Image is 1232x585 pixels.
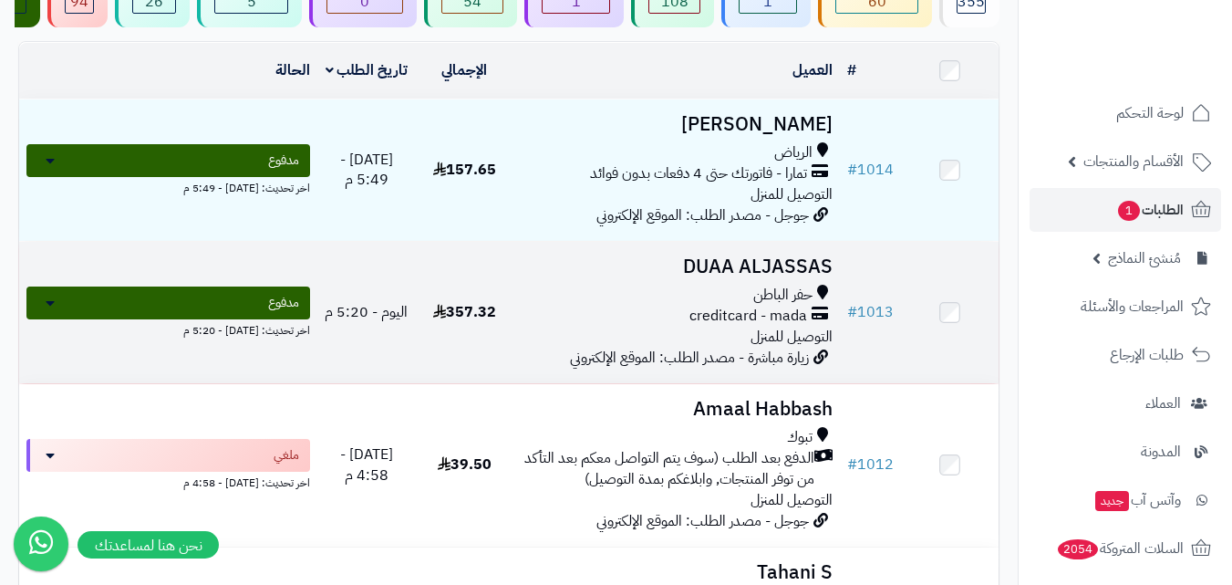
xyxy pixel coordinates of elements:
[787,427,813,448] span: تبوك
[26,319,310,339] div: اخر تحديث: [DATE] - 5:20 م
[1056,536,1184,561] span: السلات المتروكة
[1058,539,1098,559] span: 2054
[340,444,393,486] span: [DATE] - 4:58 م
[274,446,299,465] span: ملغي
[1030,381,1221,425] a: العملاء
[340,149,393,192] span: [DATE] - 5:49 م
[441,59,487,81] a: الإجمالي
[1108,245,1181,271] span: مُنشئ النماذج
[1030,430,1221,474] a: المدونة
[521,448,814,490] span: الدفع بعد الطلب (سوف يتم التواصل معكم بعد التأكد من توفر المنتجات, وابلاغكم بمدة التوصيل)
[325,301,408,323] span: اليوم - 5:20 م
[1116,197,1184,223] span: الطلبات
[847,159,894,181] a: #1014
[847,301,857,323] span: #
[751,489,833,511] span: التوصيل للمنزل
[521,562,833,583] h3: Tahani S
[847,454,894,475] a: #1012
[1030,188,1221,232] a: الطلبات1
[326,59,409,81] a: تاريخ الطلب
[774,142,813,163] span: الرياض
[438,454,492,475] span: 39.50
[847,454,857,475] span: #
[1118,201,1140,221] span: 1
[847,159,857,181] span: #
[521,256,833,277] h3: DUAA ALJASSAS
[751,183,833,205] span: التوصيل للمنزل
[26,472,310,491] div: اخر تحديث: [DATE] - 4:58 م
[1110,342,1184,368] span: طلبات الإرجاع
[1141,439,1181,465] span: المدونة
[753,285,813,306] span: حفر الباطن
[1116,100,1184,126] span: لوحة التحكم
[1093,487,1181,513] span: وآتس آب
[26,177,310,196] div: اخر تحديث: [DATE] - 5:49 م
[1108,51,1215,89] img: logo-2.png
[1081,294,1184,319] span: المراجعات والأسئلة
[596,510,809,532] span: جوجل - مصدر الطلب: الموقع الإلكتروني
[792,59,833,81] a: العميل
[590,163,807,184] span: تمارا - فاتورتك حتى 4 دفعات بدون فوائد
[275,59,310,81] a: الحالة
[847,59,856,81] a: #
[521,114,833,135] h3: [PERSON_NAME]
[1145,391,1181,416] span: العملاء
[751,326,833,348] span: التوصيل للمنزل
[1083,149,1184,174] span: الأقسام والمنتجات
[1095,491,1129,511] span: جديد
[1030,527,1221,570] a: السلات المتروكة2054
[596,204,809,226] span: جوجل - مصدر الطلب: الموقع الإلكتروني
[847,301,894,323] a: #1013
[268,294,299,312] span: مدفوع
[1030,285,1221,329] a: المراجعات والأسئلة
[1030,91,1221,135] a: لوحة التحكم
[521,399,833,420] h3: Amaal Habbash
[1030,333,1221,377] a: طلبات الإرجاع
[268,151,299,170] span: مدفوع
[570,347,809,369] span: زيارة مباشرة - مصدر الطلب: الموقع الإلكتروني
[433,301,496,323] span: 357.32
[1030,478,1221,522] a: وآتس آبجديد
[689,306,807,327] span: creditcard - mada
[433,159,496,181] span: 157.65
